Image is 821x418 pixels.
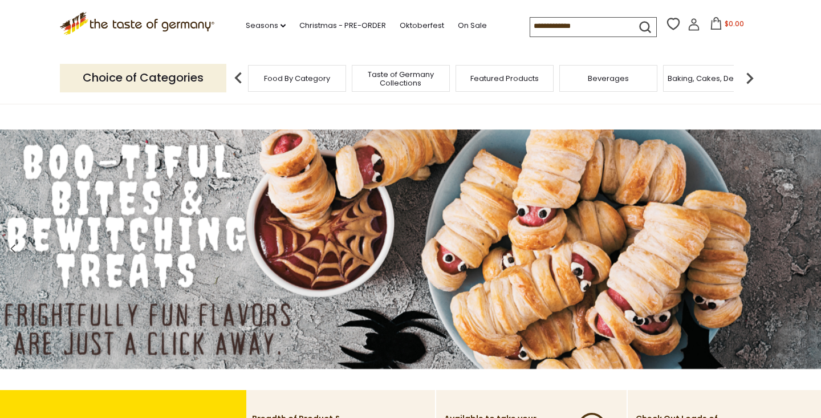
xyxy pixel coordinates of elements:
img: previous arrow [227,67,250,90]
a: Christmas - PRE-ORDER [299,19,386,32]
span: $0.00 [725,19,744,29]
p: Choice of Categories [60,64,226,92]
a: Taste of Germany Collections [355,70,446,87]
button: $0.00 [702,17,751,34]
a: Baking, Cakes, Desserts [668,74,756,83]
a: On Sale [458,19,487,32]
a: Food By Category [264,74,330,83]
a: Seasons [246,19,286,32]
img: next arrow [738,67,761,90]
a: Beverages [588,74,629,83]
a: Oktoberfest [400,19,444,32]
a: Featured Products [470,74,539,83]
